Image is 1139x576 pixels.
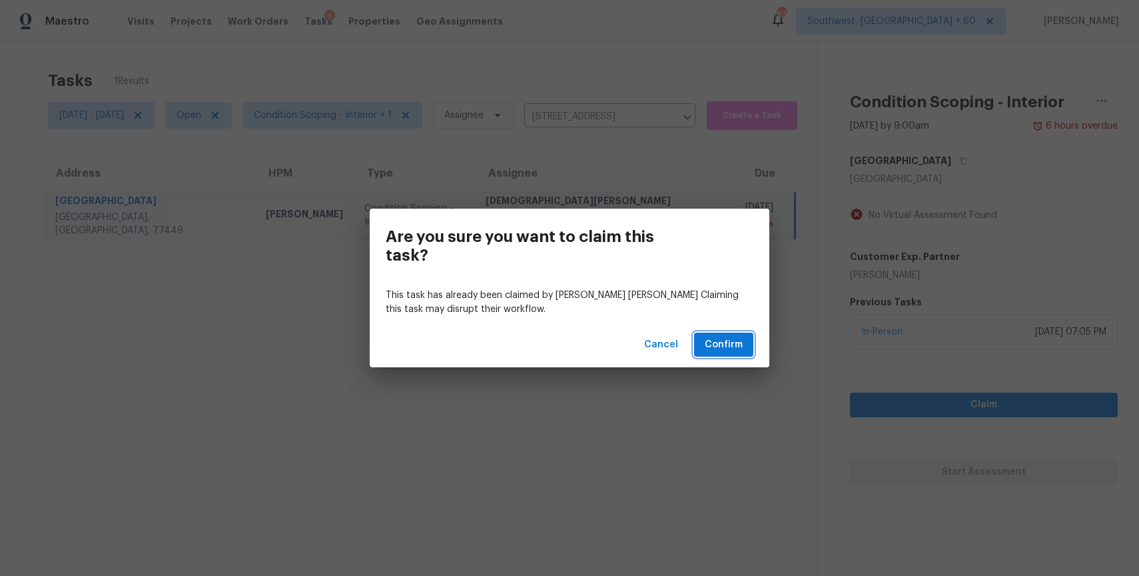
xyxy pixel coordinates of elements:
[705,337,743,353] span: Confirm
[644,337,678,353] span: Cancel
[386,289,753,317] p: This task has already been claimed by [PERSON_NAME] [PERSON_NAME] Claiming this task may disrupt ...
[386,227,693,265] h3: Are you sure you want to claim this task?
[694,333,753,357] button: Confirm
[639,333,683,357] button: Cancel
